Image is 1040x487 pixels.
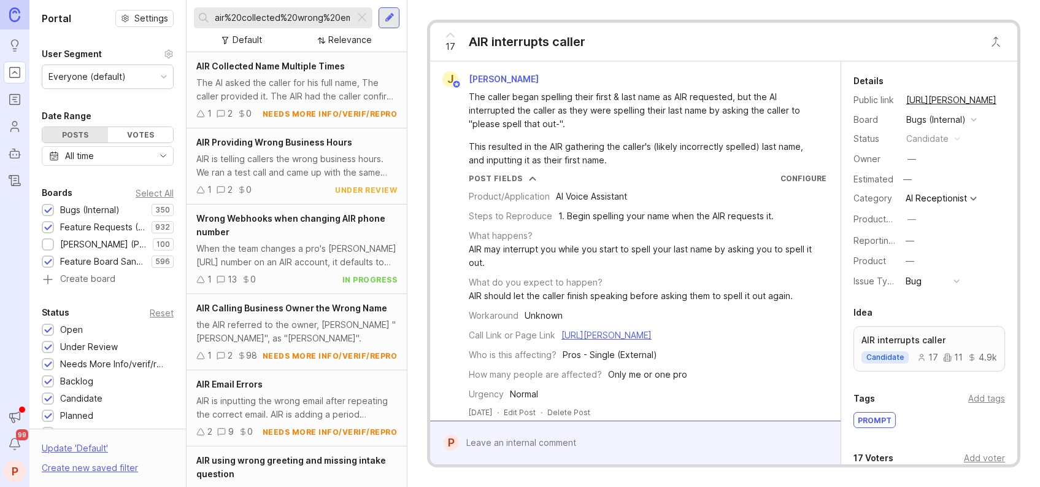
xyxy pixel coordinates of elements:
[196,76,397,103] div: The AI asked the caller for his full name, The caller provided it. The AIR had the caller confirm...
[853,276,898,286] label: Issue Type
[853,192,896,205] div: Category
[342,275,398,285] div: in progress
[854,413,895,427] div: prompt
[187,294,407,370] a: AIR Calling Business Owner the Wrong Namethe AIR referred to the owner, [PERSON_NAME] "[PERSON_NA...
[207,107,212,120] div: 1
[904,211,920,227] button: ProductboardID
[196,242,397,269] div: When the team changes a pro's [PERSON_NAME][URL] number on an AIR account, it defaults to VR webh...
[906,234,914,247] div: —
[42,11,71,26] h1: Portal
[861,334,997,346] p: AIR interrupts caller
[4,88,26,111] a: Roadmaps
[469,309,518,322] div: Workaround
[558,209,774,223] div: 1. Begin spelling your name when the AIR requests it.
[196,137,352,147] span: AIR Providing Wrong Business Hours
[187,128,407,205] a: AIR Providing Wrong Business HoursAIR is telling callers the wrong business hours. We ran a test ...
[906,132,949,146] div: candidate
[469,407,492,418] a: [DATE]
[207,273,212,286] div: 1
[445,40,455,53] span: 17
[899,171,915,187] div: —
[207,349,212,362] div: 1
[215,11,350,25] input: Search...
[903,92,1000,108] a: [URL][PERSON_NAME]
[853,214,919,224] label: ProductboardID
[907,212,916,226] div: —
[60,323,83,337] div: Open
[228,349,233,362] div: 2
[469,140,816,167] div: This resulted in the AIR gathering the caller's (likely incorrectly spelled) last name, and input...
[9,7,20,21] img: Canny Home
[4,34,26,56] a: Ideas
[444,435,459,451] div: P
[156,240,170,249] p: 100
[42,442,108,461] div: Update ' Default '
[187,370,407,446] a: AIR Email ErrorsAIR is inputting the wrong email after repeating the correct email. AIR is adding...
[469,289,793,303] div: AIR should let the caller finish speaking before asking them to spell it out again.
[48,70,126,84] div: Everyone (default)
[469,348,557,362] div: Who is this affecting?
[233,33,262,47] div: Default
[853,391,875,406] div: Tags
[150,310,174,316] div: Reset
[853,175,893,184] div: Estimated
[263,351,398,361] div: needs more info/verif/repro
[60,409,93,423] div: Planned
[968,353,997,362] div: 4.9k
[65,149,94,163] div: All time
[16,429,28,440] span: 99
[906,194,967,203] div: AI Receptionist
[469,388,504,401] div: Urgency
[469,329,555,342] div: Call Link or Page Link
[196,61,345,71] span: AIR Collected Name Multiple Times
[964,451,1005,465] div: Add voter
[60,238,147,251] div: [PERSON_NAME] (Public)
[155,222,170,232] p: 932
[547,407,590,418] div: Delete Post
[452,80,461,89] img: member badge
[42,275,174,286] a: Create board
[469,243,826,270] div: AIR may interrupt you while you start to spell your last name by asking you to spell it out.
[228,107,233,120] div: 2
[469,229,533,243] div: What happens?
[196,318,397,345] div: the AIR referred to the owner, [PERSON_NAME] "[PERSON_NAME]", as "[PERSON_NAME]".
[42,305,69,320] div: Status
[115,10,174,27] a: Settings
[60,392,102,405] div: Candidate
[155,205,170,215] p: 350
[853,326,1005,372] a: AIR interrupts callercandidate17114.9k
[968,392,1005,405] div: Add tags
[561,330,652,340] a: [URL][PERSON_NAME]
[42,185,72,200] div: Boards
[196,152,397,179] div: AIR is telling callers the wrong business hours. We ran a test call and came up with the same iss...
[541,407,542,418] div: ·
[60,220,145,234] div: Feature Requests (Internal)
[469,173,523,184] div: Post Fields
[563,348,657,362] div: Pros - Single (External)
[906,275,922,288] div: Bug
[263,109,398,119] div: needs more info/verif/repro
[442,71,458,87] div: J
[60,203,120,217] div: Bugs (Internal)
[469,276,603,289] div: What do you expect to happen?
[907,152,916,166] div: —
[853,74,884,88] div: Details
[853,255,886,266] label: Product
[853,305,872,320] div: Idea
[469,173,536,184] button: Post Fields
[469,190,550,203] div: Product/Application
[984,29,1008,54] button: Close button
[853,152,896,166] div: Owner
[42,461,138,475] div: Create new saved filter
[60,426,106,440] div: In Progress
[196,394,397,421] div: AIR is inputting the wrong email after repeating the correct email. AIR is adding a period betwee...
[153,151,173,161] svg: toggle icon
[42,127,108,142] div: Posts
[4,61,26,84] a: Portal
[4,115,26,138] a: Users
[510,388,538,401] div: Normal
[4,460,26,482] button: P
[155,257,170,267] p: 596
